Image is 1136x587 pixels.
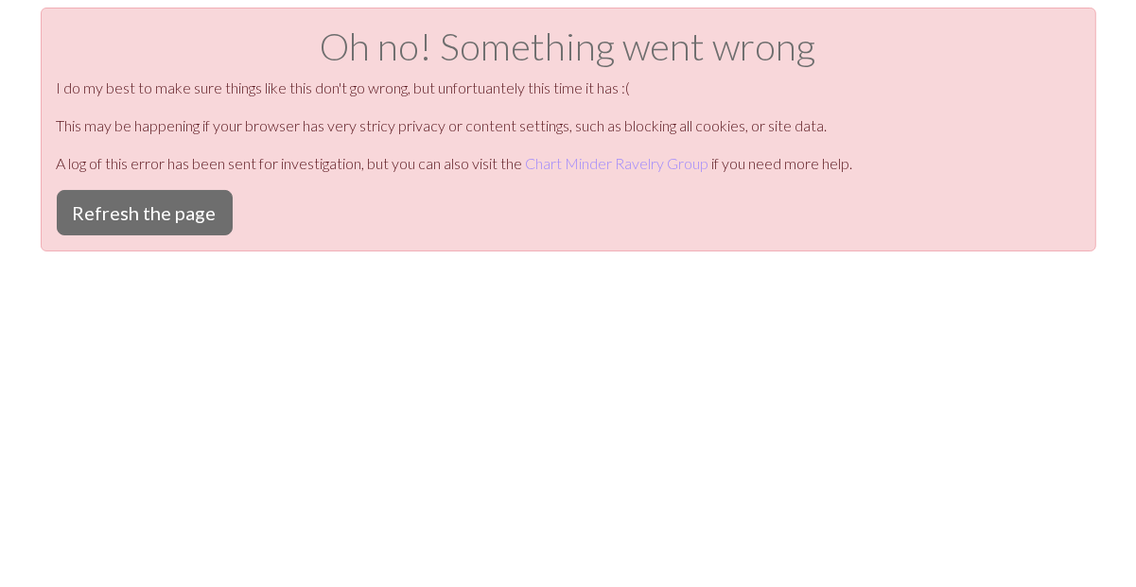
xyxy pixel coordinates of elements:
[526,154,709,172] a: Chart Minder Ravelry Group
[57,114,1080,137] p: This may be happening if your browser has very stricy privacy or content settings, such as blocki...
[57,77,1080,99] p: I do my best to make sure things like this don't go wrong, but unfortuantely this time it has :(
[57,24,1080,69] h1: Oh no! Something went wrong
[57,190,233,235] button: Refresh the page
[57,152,1080,175] p: A log of this error has been sent for investigation, but you can also visit the if you need more ...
